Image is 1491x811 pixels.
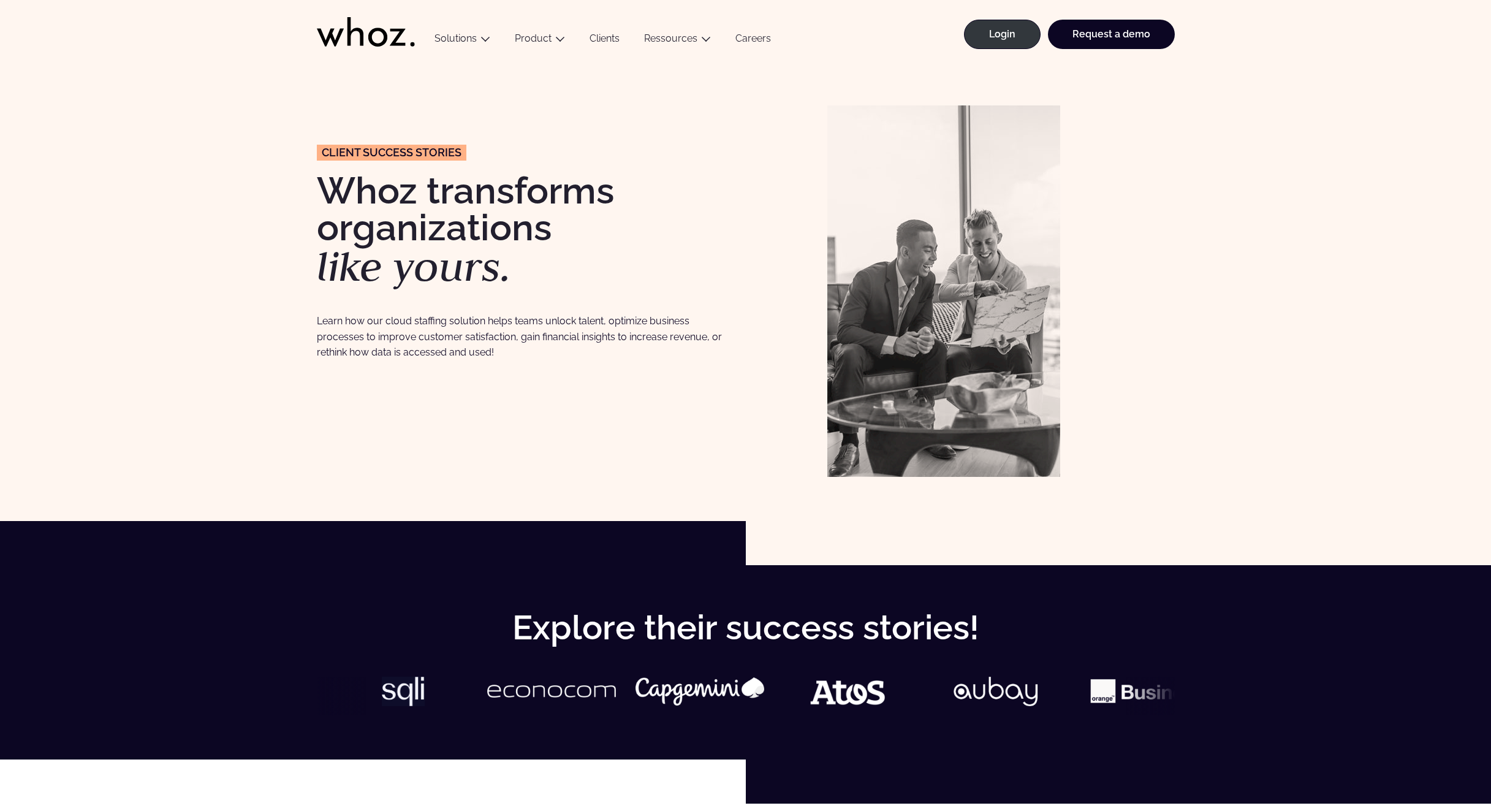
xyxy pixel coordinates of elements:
p: Learn how our cloud staffing solution helps teams unlock talent, optimize business processes to i... [317,313,734,360]
em: like yours. [317,239,511,293]
h2: Explore their success stories! [432,609,1060,647]
img: Clients Whoz [827,105,1060,477]
a: Careers [723,32,783,49]
h1: Whoz transforms organizations [317,172,734,287]
a: Login [964,20,1041,49]
button: Solutions [422,32,503,49]
button: Product [503,32,577,49]
a: Request a demo [1048,20,1175,49]
a: Product [515,32,552,44]
a: Ressources [644,32,697,44]
button: Ressources [632,32,723,49]
span: CLIENT success stories [322,147,461,158]
a: Clients [577,32,632,49]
